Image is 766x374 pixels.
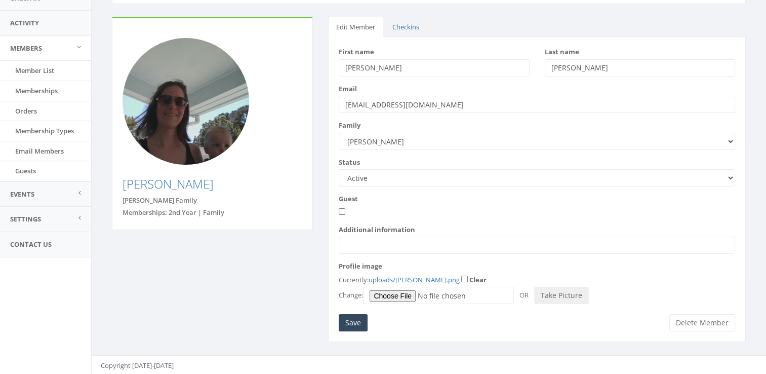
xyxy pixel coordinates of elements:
img: Photo [123,38,249,165]
div: Currently: Change: [339,274,735,305]
span: OR [515,290,533,300]
input: Save [339,314,368,331]
label: First name [339,47,374,57]
label: Clear [469,275,487,285]
a: uploads/[PERSON_NAME].png [369,275,460,284]
span: Events [10,190,34,199]
span: Members [10,44,42,53]
button: Delete Member [669,314,735,331]
div: Memberships: 2nd Year | Family [123,208,302,217]
a: Edit Member [328,17,383,38]
label: Last name [545,47,579,57]
button: Take Picture [534,287,589,304]
label: Additional information [339,225,415,235]
span: Email Members [15,146,64,156]
label: Status [339,158,360,167]
div: [PERSON_NAME] Family [123,196,302,205]
a: Checkins [384,17,427,38]
label: Profile image [339,261,382,271]
span: Settings [10,214,41,223]
a: [PERSON_NAME] [123,175,214,192]
span: Contact Us [10,240,52,249]
label: Email [339,84,357,94]
label: Family [339,121,360,130]
label: Guest [339,194,358,204]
